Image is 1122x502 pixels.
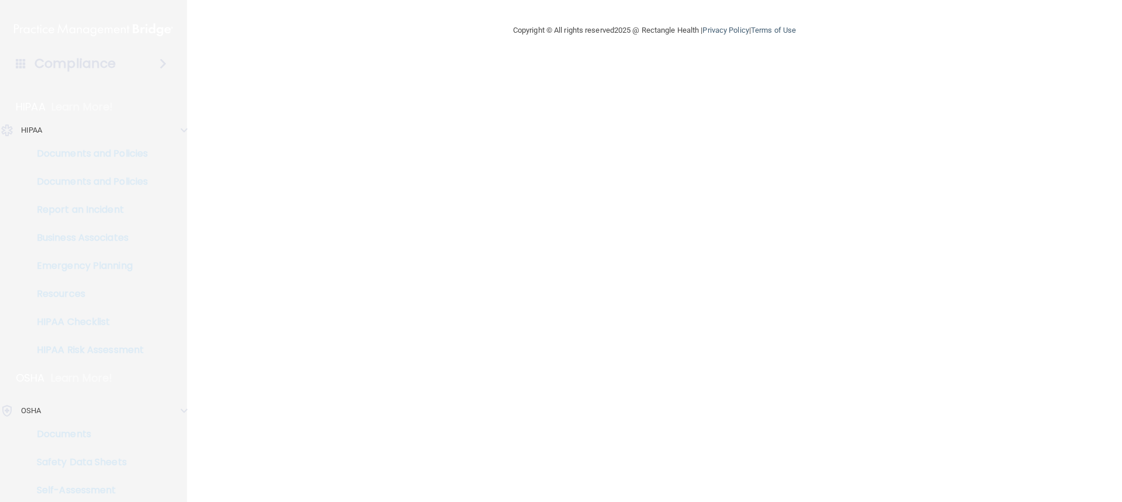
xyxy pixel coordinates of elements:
div: Copyright © All rights reserved 2025 @ Rectangle Health | | [441,12,868,49]
p: HIPAA Checklist [8,316,167,328]
p: HIPAA [16,100,46,114]
p: OSHA [21,404,41,418]
p: Business Associates [8,232,167,244]
p: HIPAA Risk Assessment [8,344,167,356]
p: Documents [8,428,167,440]
a: Terms of Use [751,26,796,34]
p: Resources [8,288,167,300]
p: Documents and Policies [8,148,167,160]
p: Self-Assessment [8,484,167,496]
p: Learn More! [51,371,113,385]
p: Learn More! [51,100,113,114]
img: PMB logo [14,18,173,41]
p: Safety Data Sheets [8,456,167,468]
p: HIPAA [21,123,43,137]
p: Documents and Policies [8,176,167,188]
p: OSHA [16,371,45,385]
a: Privacy Policy [702,26,749,34]
h4: Compliance [34,56,116,72]
p: Emergency Planning [8,260,167,272]
p: Report an Incident [8,204,167,216]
